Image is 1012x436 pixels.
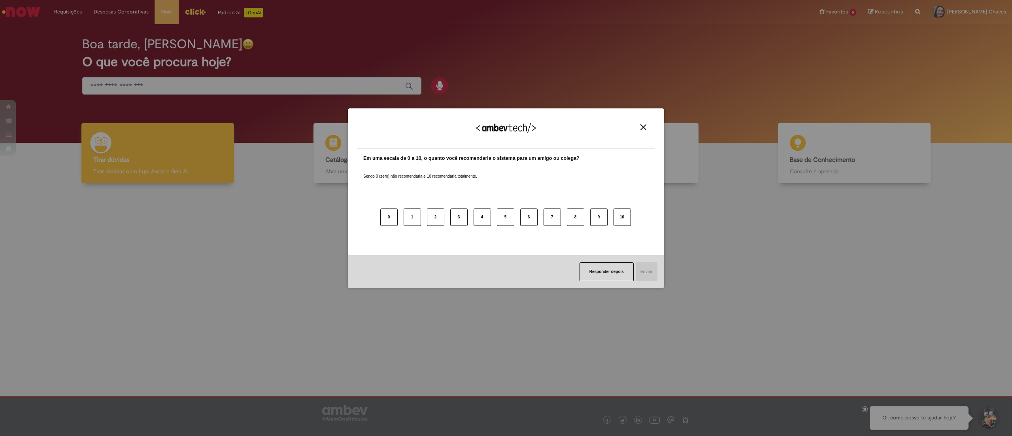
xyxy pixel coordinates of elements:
[497,209,514,226] button: 5
[590,209,608,226] button: 9
[380,209,398,226] button: 0
[567,209,584,226] button: 8
[450,209,468,226] button: 3
[474,209,491,226] button: 4
[427,209,444,226] button: 2
[544,209,561,226] button: 7
[363,155,580,162] label: Em uma escala de 0 a 10, o quanto você recomendaria o sistema para um amigo ou colega?
[614,209,631,226] button: 10
[363,164,477,179] label: Sendo 0 (zero) não recomendaria e 10 recomendaria totalmente.
[640,124,646,130] img: Close
[476,123,536,133] img: Logo Ambevtech
[638,124,649,131] button: Close
[580,262,634,281] button: Responder depois
[520,209,538,226] button: 6
[404,209,421,226] button: 1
